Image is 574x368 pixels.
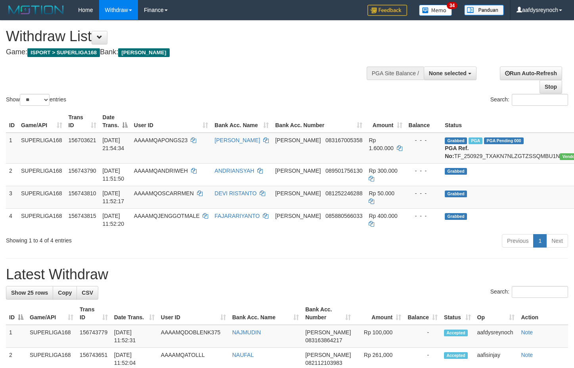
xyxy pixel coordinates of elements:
span: [DATE] 11:52:20 [103,213,124,227]
span: Accepted [444,352,468,359]
th: Trans ID: activate to sort column ascending [65,110,99,133]
span: None selected [429,70,467,76]
span: 156743810 [69,190,96,196]
h1: Withdraw List [6,29,375,44]
td: SUPERLIGA168 [18,163,65,186]
div: - - - [409,167,439,175]
span: Grabbed [445,191,467,197]
span: ISPORT > SUPERLIGA168 [27,48,100,57]
span: AAAAMQANDRIWEH [134,168,188,174]
th: Status: activate to sort column ascending [441,302,474,325]
th: Op: activate to sort column ascending [474,302,518,325]
td: 1 [6,133,18,164]
th: Balance [406,110,442,133]
th: ID [6,110,18,133]
td: 2 [6,163,18,186]
td: 3 [6,186,18,208]
th: ID: activate to sort column descending [6,302,27,325]
div: PGA Site Balance / [367,67,424,80]
span: [PERSON_NAME] [305,329,351,336]
th: Amount: activate to sort column ascending [354,302,404,325]
span: AAAAMQAPONGS23 [134,137,188,143]
a: DEVI RISTANTO [214,190,256,196]
span: Copy [58,290,72,296]
td: 156743779 [77,325,111,348]
th: Game/API: activate to sort column ascending [27,302,77,325]
label: Search: [490,94,568,106]
a: Show 25 rows [6,286,53,299]
td: [DATE] 11:52:31 [111,325,158,348]
td: - [404,325,441,348]
th: Date Trans.: activate to sort column descending [99,110,131,133]
span: Grabbed [445,137,467,144]
span: Copy 081252246288 to clipboard [325,190,362,196]
label: Search: [490,286,568,298]
td: SUPERLIGA168 [18,186,65,208]
span: Rp 300.000 [369,168,397,174]
a: NAJMUDIN [232,329,261,336]
span: Accepted [444,330,468,336]
a: Copy [53,286,77,299]
th: Bank Acc. Number: activate to sort column ascending [302,302,354,325]
span: 156703621 [69,137,96,143]
span: [PERSON_NAME] [305,352,351,358]
img: panduan.png [464,5,504,15]
span: Marked by aafchhiseyha [469,137,482,144]
a: Stop [540,80,562,93]
a: Note [521,329,533,336]
div: - - - [409,136,439,144]
input: Search: [512,94,568,106]
span: Copy 083163864217 to clipboard [305,337,342,343]
label: Show entries [6,94,66,106]
th: Game/API: activate to sort column ascending [18,110,65,133]
th: Date Trans.: activate to sort column ascending [111,302,158,325]
span: Grabbed [445,168,467,175]
td: SUPERLIGA168 [27,325,77,348]
td: SUPERLIGA168 [18,133,65,164]
span: [DATE] 21:54:34 [103,137,124,151]
th: Amount: activate to sort column ascending [365,110,405,133]
td: Rp 100,000 [354,325,404,348]
div: - - - [409,212,439,220]
a: ANDRIANSYAH [214,168,254,174]
span: AAAAMQOSCARRMEN [134,190,194,196]
div: Showing 1 to 4 of 4 entries [6,233,233,244]
span: CSV [82,290,93,296]
span: Copy 089501756130 to clipboard [325,168,362,174]
th: User ID: activate to sort column ascending [158,302,229,325]
button: None selected [424,67,476,80]
span: Copy 083167005358 to clipboard [325,137,362,143]
a: Run Auto-Refresh [500,67,562,80]
span: AAAAMQJENGGOTMALE [134,213,200,219]
span: Copy 082112103983 to clipboard [305,360,342,366]
img: MOTION_logo.png [6,4,66,16]
a: Previous [502,234,534,248]
a: [PERSON_NAME] [214,137,260,143]
th: User ID: activate to sort column ascending [131,110,211,133]
span: 156743815 [69,213,96,219]
img: Button%20Memo.svg [419,5,452,16]
th: Bank Acc. Name: activate to sort column ascending [229,302,302,325]
a: Note [521,352,533,358]
span: [PERSON_NAME] [275,213,321,219]
td: AAAAMQDOBLENK375 [158,325,229,348]
th: Balance: activate to sort column ascending [404,302,441,325]
a: NAUFAL [232,352,254,358]
a: 1 [533,234,547,248]
h1: Latest Withdraw [6,267,568,282]
span: Rp 1.600.000 [369,137,393,151]
a: Next [546,234,568,248]
span: [PERSON_NAME] [118,48,169,57]
td: 1 [6,325,27,348]
img: Feedback.jpg [367,5,407,16]
td: aafdysreynoch [474,325,518,348]
span: Grabbed [445,213,467,220]
span: [PERSON_NAME] [275,137,321,143]
span: [DATE] 11:52:17 [103,190,124,204]
span: [PERSON_NAME] [275,168,321,174]
b: PGA Ref. No: [445,145,469,159]
span: [PERSON_NAME] [275,190,321,196]
th: Bank Acc. Name: activate to sort column ascending [211,110,272,133]
h4: Game: Bank: [6,48,375,56]
span: [DATE] 11:51:50 [103,168,124,182]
